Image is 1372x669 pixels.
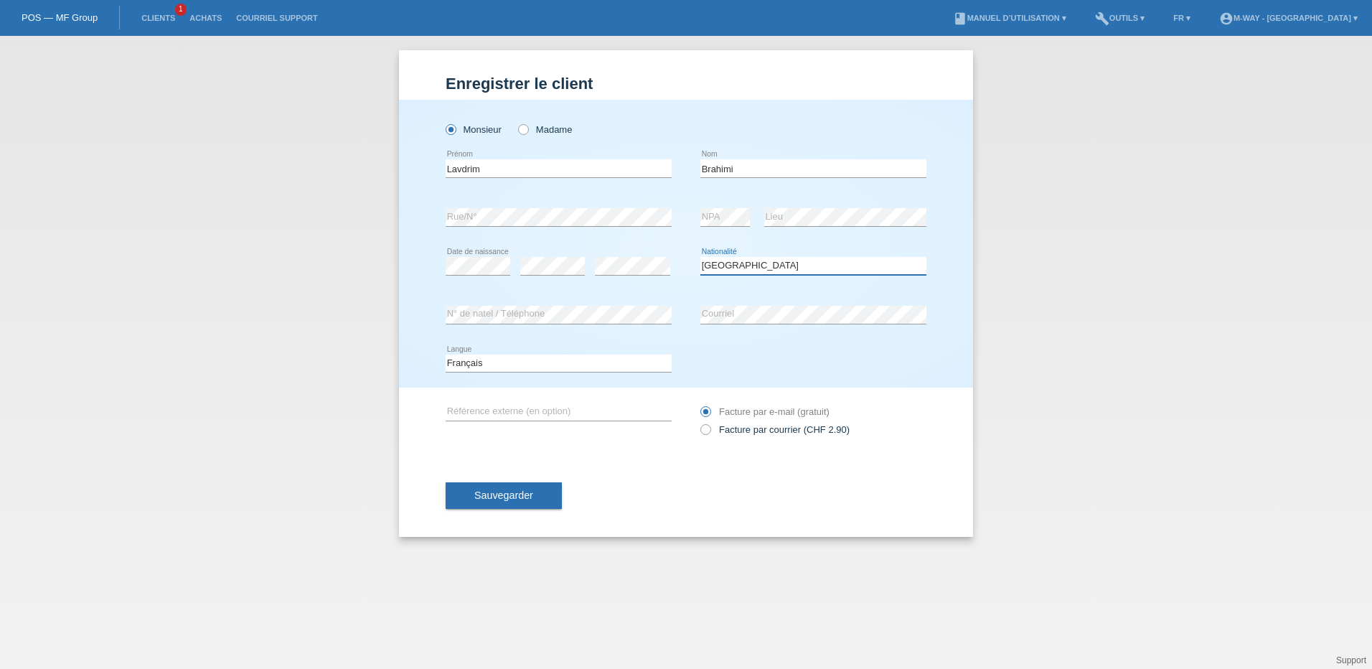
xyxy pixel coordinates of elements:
a: FR ▾ [1166,14,1198,22]
a: bookManuel d’utilisation ▾ [946,14,1073,22]
a: account_circlem-way - [GEOGRAPHIC_DATA] ▾ [1212,14,1365,22]
a: Clients [134,14,182,22]
label: Facture par courrier (CHF 2.90) [700,424,850,435]
a: Achats [182,14,229,22]
a: Support [1336,655,1366,665]
label: Facture par e-mail (gratuit) [700,406,830,417]
input: Facture par e-mail (gratuit) [700,406,710,424]
span: Sauvegarder [474,490,533,501]
i: account_circle [1219,11,1234,26]
input: Monsieur [446,124,455,134]
i: build [1095,11,1109,26]
button: Sauvegarder [446,482,562,510]
input: Madame [518,124,527,134]
h1: Enregistrer le client [446,75,926,93]
a: Courriel Support [229,14,324,22]
label: Madame [518,124,572,135]
label: Monsieur [446,124,502,135]
i: book [953,11,967,26]
input: Facture par courrier (CHF 2.90) [700,424,710,442]
a: POS — MF Group [22,12,98,23]
a: buildOutils ▾ [1088,14,1152,22]
span: 1 [175,4,187,16]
